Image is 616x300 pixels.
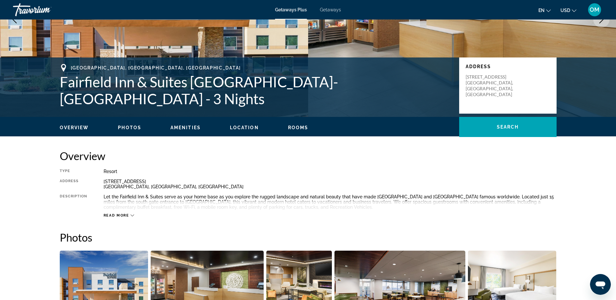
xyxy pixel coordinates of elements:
[497,124,519,130] span: Search
[60,231,557,244] h2: Photos
[538,8,545,13] span: en
[13,1,78,18] a: Travorium
[104,179,557,189] div: [STREET_ADDRESS] [GEOGRAPHIC_DATA], [GEOGRAPHIC_DATA], [GEOGRAPHIC_DATA]
[60,125,89,130] span: Overview
[288,125,308,130] span: Rooms
[593,11,610,28] button: Next image
[459,117,557,137] button: Search
[60,73,453,107] h1: Fairfield Inn & Suites [GEOGRAPHIC_DATA]-[GEOGRAPHIC_DATA] - 3 Nights
[170,125,201,131] button: Amenities
[560,8,570,13] span: USD
[104,213,129,218] span: Read more
[71,65,241,70] span: [GEOGRAPHIC_DATA], [GEOGRAPHIC_DATA], [GEOGRAPHIC_DATA]
[6,11,23,28] button: Previous image
[586,3,603,17] button: User Menu
[60,149,557,162] h2: Overview
[60,194,87,210] div: Description
[118,125,141,131] button: Photos
[104,213,134,218] button: Read more
[104,169,557,174] div: Resort
[230,125,259,130] span: Location
[590,274,611,295] iframe: Button to launch messaging window
[466,64,550,69] p: Address
[104,194,557,210] div: Let the Fairfield Inn & Suites serve as your home base as you explore the rugged landscape and na...
[590,6,599,13] span: OM
[60,125,89,131] button: Overview
[466,74,518,97] p: [STREET_ADDRESS] [GEOGRAPHIC_DATA], [GEOGRAPHIC_DATA], [GEOGRAPHIC_DATA]
[230,125,259,131] button: Location
[60,179,87,189] div: Address
[288,125,308,131] button: Rooms
[320,7,341,12] a: Getaways
[118,125,141,130] span: Photos
[60,169,87,174] div: Type
[560,6,576,15] button: Change currency
[275,7,307,12] a: Getaways Plus
[170,125,201,130] span: Amenities
[538,6,551,15] button: Change language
